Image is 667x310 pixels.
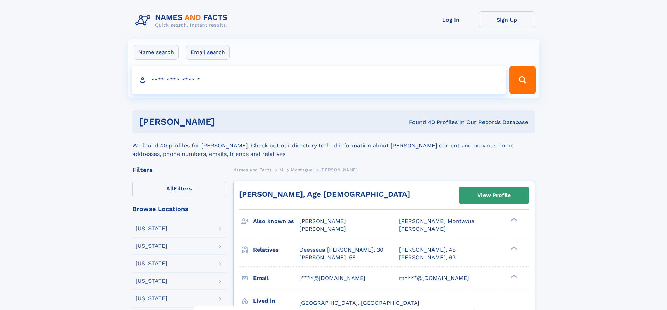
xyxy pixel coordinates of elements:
[132,66,507,94] input: search input
[399,225,446,232] span: [PERSON_NAME]
[166,185,174,192] span: All
[186,45,230,60] label: Email search
[479,11,535,28] a: Sign Up
[253,272,299,284] h3: Email
[291,165,312,174] a: Montague
[509,66,535,94] button: Search Button
[291,167,312,172] span: Montague
[299,254,356,261] a: [PERSON_NAME], 56
[136,278,167,284] div: [US_STATE]
[399,254,456,261] a: [PERSON_NAME], 63
[320,167,358,172] span: [PERSON_NAME]
[253,244,299,256] h3: Relatives
[299,300,419,306] span: [GEOGRAPHIC_DATA], [GEOGRAPHIC_DATA]
[299,225,346,232] span: [PERSON_NAME]
[233,165,272,174] a: Names and Facts
[423,11,479,28] a: Log In
[279,165,283,174] a: M
[509,246,517,250] div: ❯
[132,206,226,212] div: Browse Locations
[136,296,167,301] div: [US_STATE]
[139,117,312,126] h1: [PERSON_NAME]
[239,190,410,199] a: [PERSON_NAME], Age [DEMOGRAPHIC_DATA]
[279,167,283,172] span: M
[399,246,456,254] a: [PERSON_NAME], 45
[509,274,517,279] div: ❯
[136,243,167,249] div: [US_STATE]
[299,246,383,254] a: Deesseua [PERSON_NAME], 30
[399,218,474,224] span: [PERSON_NAME] Montavue
[509,217,517,222] div: ❯
[134,45,179,60] label: Name search
[136,226,167,231] div: [US_STATE]
[459,187,529,204] a: View Profile
[136,261,167,266] div: [US_STATE]
[253,295,299,307] h3: Lived in
[132,181,226,197] label: Filters
[132,11,233,30] img: Logo Names and Facts
[132,133,535,158] div: We found 40 profiles for [PERSON_NAME]. Check out our directory to find information about [PERSON...
[312,118,528,126] div: Found 40 Profiles In Our Records Database
[477,187,511,203] div: View Profile
[253,215,299,227] h3: Also known as
[299,218,346,224] span: [PERSON_NAME]
[132,167,226,173] div: Filters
